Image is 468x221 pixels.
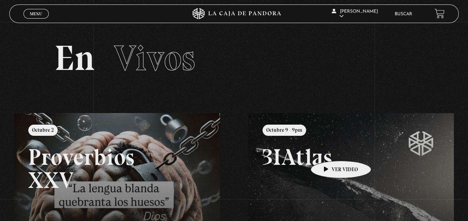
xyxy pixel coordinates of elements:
[28,18,45,23] span: Cerrar
[54,41,414,76] h2: En
[114,37,195,79] span: Vivos
[434,9,445,19] a: View your shopping cart
[331,9,378,19] span: [PERSON_NAME]
[395,12,412,16] a: Buscar
[30,12,42,16] span: Menu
